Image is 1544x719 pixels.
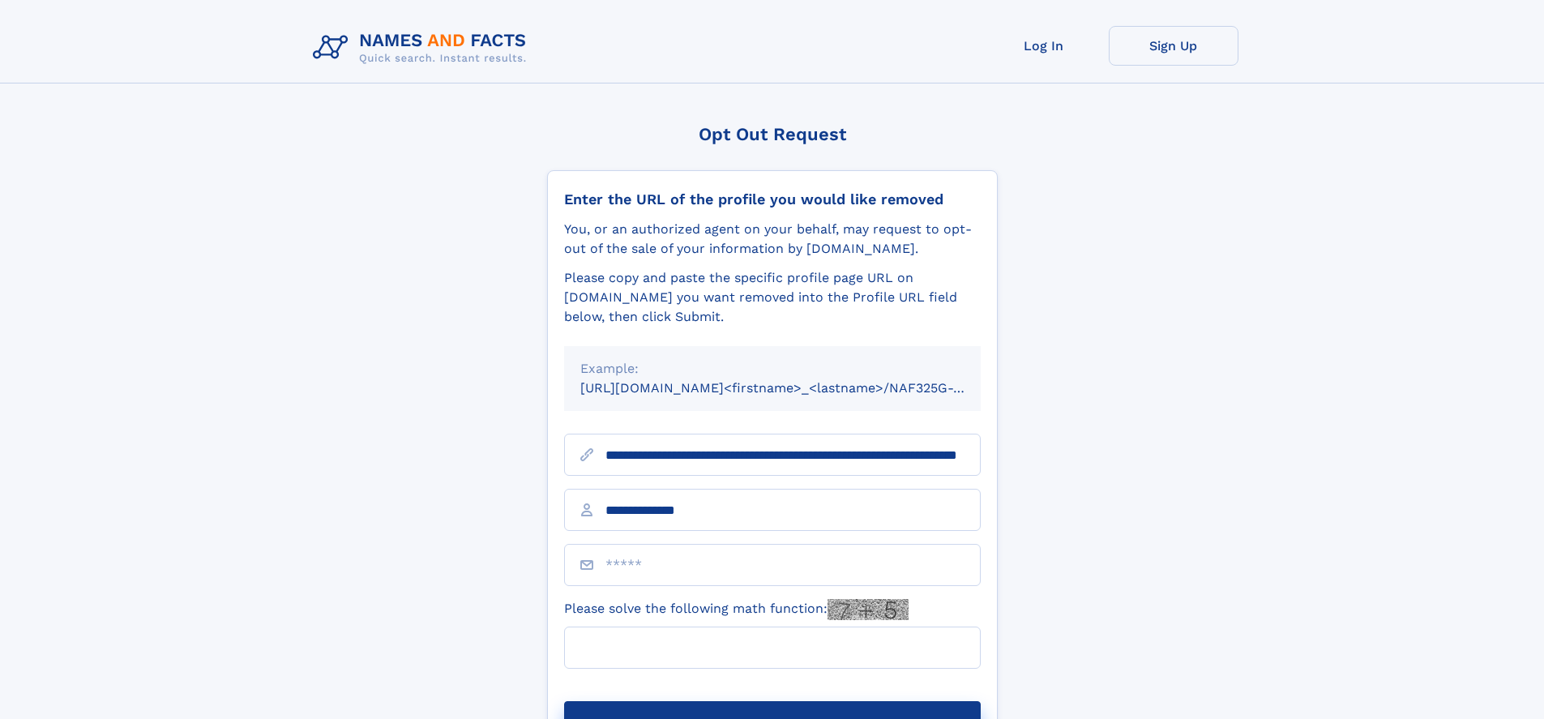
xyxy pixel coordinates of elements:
a: Sign Up [1109,26,1238,66]
div: Example: [580,359,964,379]
div: You, or an authorized agent on your behalf, may request to opt-out of the sale of your informatio... [564,220,981,259]
div: Enter the URL of the profile you would like removed [564,190,981,208]
small: [URL][DOMAIN_NAME]<firstname>_<lastname>/NAF325G-xxxxxxxx [580,380,1012,396]
div: Opt Out Request [547,124,998,144]
img: Logo Names and Facts [306,26,540,70]
label: Please solve the following math function: [564,599,909,620]
div: Please copy and paste the specific profile page URL on [DOMAIN_NAME] you want removed into the Pr... [564,268,981,327]
a: Log In [979,26,1109,66]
